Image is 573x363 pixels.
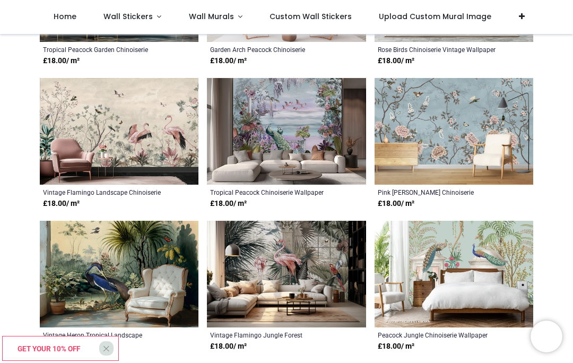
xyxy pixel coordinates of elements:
[43,198,80,209] strong: £ 18.00 / m²
[210,331,332,339] a: Vintage Flamingo Jungle Forest Wallpaper
[210,45,332,54] a: Garden Arch Peacock Chinoiserie Wallpaper
[379,11,491,22] span: Upload Custom Mural Image
[43,188,165,196] a: Vintage Flamingo Landscape Chinoiserie Wallpaper
[378,188,500,196] a: Pink [PERSON_NAME] Chinoiserie Wallpaper
[270,11,352,22] span: Custom Wall Stickers
[210,188,332,196] a: Tropical Peacock Chinoiserie Wallpaper
[40,78,198,185] img: Vintage Flamingo Landscape Chinoiserie Wall Mural Wallpaper
[378,331,500,339] a: Peacock Jungle Chinoiserie Wallpaper
[378,56,414,66] strong: £ 18.00 / m²
[210,56,247,66] strong: £ 18.00 / m²
[378,198,414,209] strong: £ 18.00 / m²
[378,45,500,54] a: Rose Birds Chinoiserie Vintage Wallpaper
[103,11,153,22] span: Wall Stickers
[375,78,533,185] img: Pink Rose Blue Chinoiserie Wall Mural Wallpaper
[54,11,76,22] span: Home
[43,331,165,339] a: Vintage Heron Tropical Landscape Wallpaper
[207,221,366,327] img: Vintage Flamingo Jungle Forest Wall Mural Wallpaper
[189,11,234,22] span: Wall Murals
[40,221,198,327] img: Vintage Heron Tropical Landscape Wall Mural Wallpaper
[375,221,533,327] img: Peacock Jungle Chinoiserie Wall Mural Wallpaper
[210,341,247,352] strong: £ 18.00 / m²
[207,78,366,185] img: Tropical Peacock Chinoiserie Wall Mural Wallpaper
[378,341,414,352] strong: £ 18.00 / m²
[210,198,247,209] strong: £ 18.00 / m²
[531,321,562,352] iframe: Brevo live chat
[43,45,165,54] a: Tropical Peacock Garden Chinoiserie Wallpaper
[43,56,80,66] strong: £ 18.00 / m²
